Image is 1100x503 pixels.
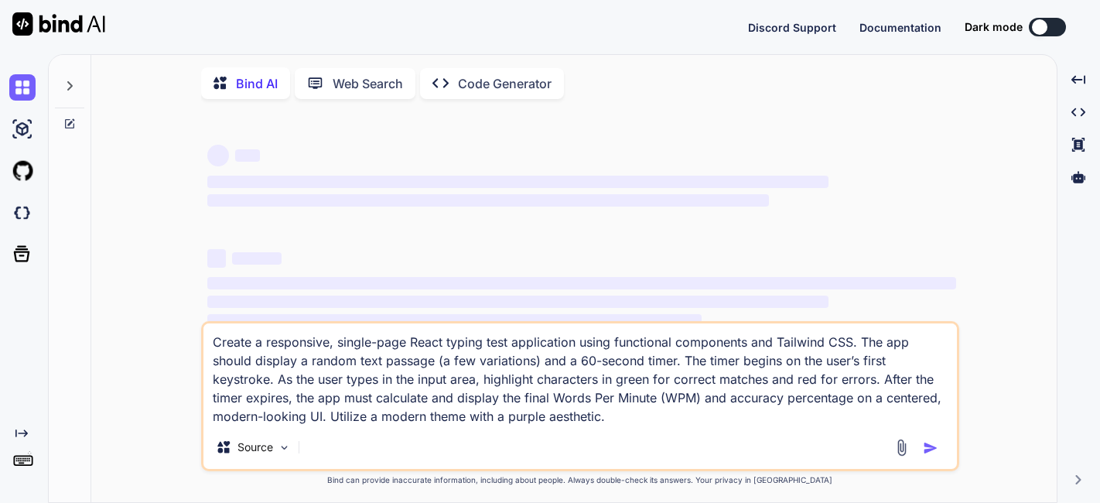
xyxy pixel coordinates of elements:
span: ‌ [207,314,702,327]
img: githubLight [9,158,36,184]
span: ‌ [232,252,282,265]
button: Documentation [859,19,941,36]
p: Code Generator [458,74,552,93]
span: Dark mode [965,19,1023,35]
span: ‌ [207,296,828,308]
span: ‌ [207,277,956,289]
img: chat [9,74,36,101]
p: Bind AI [236,74,278,93]
textarea: Create a responsive, single-page React typing test application using functional components and Ta... [203,323,957,426]
span: ‌ [207,145,229,166]
p: Source [237,440,273,455]
span: ‌ [235,149,260,162]
img: darkCloudIdeIcon [9,200,36,226]
button: Discord Support [748,19,836,36]
p: Web Search [333,74,403,93]
img: Bind AI [12,12,105,36]
span: ‌ [207,176,828,188]
img: ai-studio [9,116,36,142]
img: icon [923,440,938,456]
span: Discord Support [748,21,836,34]
img: Pick Models [278,441,291,454]
span: ‌ [207,249,226,268]
span: Documentation [859,21,941,34]
img: attachment [893,439,910,457]
p: Bind can provide inaccurate information, including about people. Always double-check its answers.... [201,474,959,486]
span: ‌ [207,194,769,207]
